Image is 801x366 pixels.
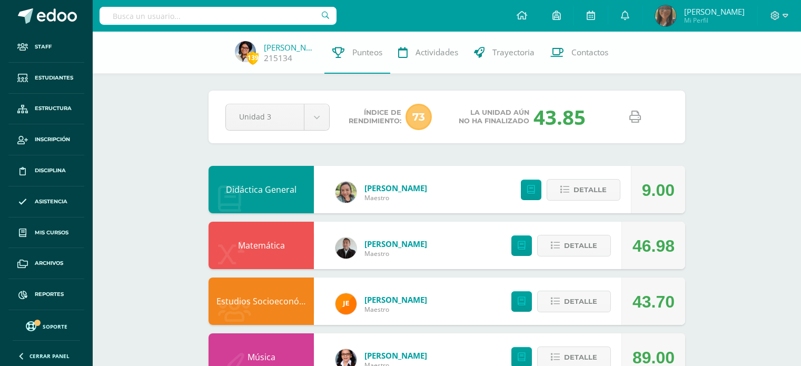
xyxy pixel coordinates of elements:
span: Detalle [564,236,597,255]
span: Detalle [573,180,607,200]
span: Contactos [571,47,608,58]
img: 311ed8b04162f8c1d5ef1f70f8bb6f47.png [335,238,357,259]
span: Maestro [364,193,427,202]
span: Inscripción [35,135,70,144]
span: [PERSON_NAME] [684,6,745,17]
span: Archivos [35,259,63,268]
span: Unidad 3 [239,104,291,129]
a: Asistencia [8,186,84,217]
div: 46.98 [632,222,675,270]
a: [PERSON_NAME] [364,350,427,361]
img: d98bf3c1f642bb0fd1b79fad2feefc7b.png [655,5,676,26]
div: Didáctica General [209,166,314,213]
a: Música [248,351,275,363]
span: 139 [247,51,259,64]
span: Staff [35,43,52,51]
a: Disciplina [8,155,84,186]
a: Didáctica General [226,184,296,195]
span: Estudiantes [35,74,73,82]
a: Actividades [390,32,466,74]
span: Disciplina [35,166,66,175]
a: Contactos [542,32,616,74]
a: [PERSON_NAME] [364,183,427,193]
a: Estructura [8,94,84,125]
a: Reportes [8,279,84,310]
img: 6530472a98d010ec8906c714036cc0db.png [335,293,357,314]
a: Soporte [13,319,80,333]
span: Soporte [43,323,67,330]
button: Detalle [547,179,620,201]
span: Maestro [364,305,427,314]
div: 43.70 [632,278,675,325]
span: Trayectoria [492,47,535,58]
a: [PERSON_NAME] [364,294,427,305]
span: Punteos [352,47,382,58]
a: Archivos [8,248,84,279]
span: Mi Perfil [684,16,745,25]
span: Asistencia [35,197,67,206]
a: Trayectoria [466,32,542,74]
button: Detalle [537,235,611,256]
a: 215134 [264,53,292,64]
div: 9.00 [642,166,675,214]
span: Actividades [416,47,458,58]
a: Unidad 3 [226,104,329,130]
div: 43.85 [533,103,586,131]
a: [PERSON_NAME] [364,239,427,249]
a: Punteos [324,32,390,74]
button: Detalle [537,291,611,312]
span: Cerrar panel [29,352,70,360]
a: Mis cursos [8,217,84,249]
span: Estructura [35,104,72,113]
span: Mis cursos [35,229,68,237]
img: 1df4ef17e5398a993885cef95ea524e9.png [235,41,256,62]
span: Reportes [35,290,64,299]
a: Estudios Socioeconómicos [216,295,323,307]
a: Matemática [238,240,285,251]
input: Busca un usuario... [100,7,337,25]
a: [PERSON_NAME] [264,42,317,53]
span: Detalle [564,292,597,311]
span: Maestro [364,249,427,258]
a: Inscripción [8,124,84,155]
span: La unidad aún no ha finalizado [459,108,529,125]
div: Matemática [209,222,314,269]
img: 122e9714e10bb4c5f892dd210be2c6fb.png [335,182,357,203]
a: Staff [8,32,84,63]
span: 73 [406,104,432,130]
span: Índice de Rendimiento: [349,108,401,125]
a: Estudiantes [8,63,84,94]
div: Estudios Socioeconómicos [209,278,314,325]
